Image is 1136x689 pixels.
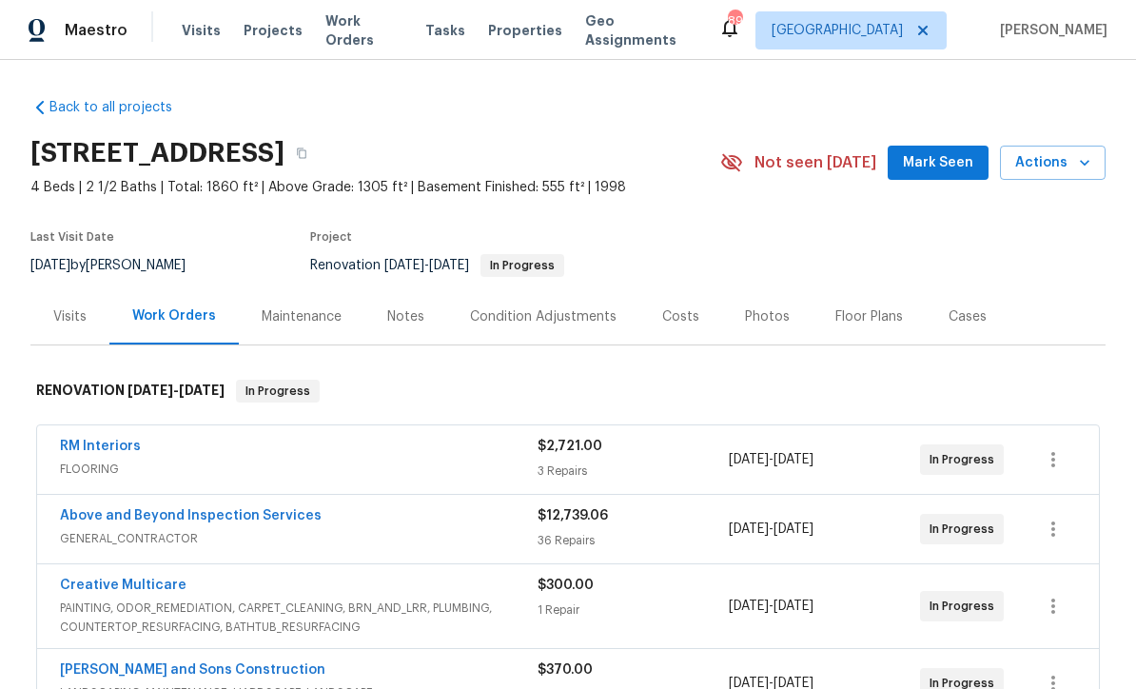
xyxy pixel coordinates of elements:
[774,453,813,466] span: [DATE]
[132,306,216,325] div: Work Orders
[470,307,617,326] div: Condition Adjustments
[60,599,538,637] span: PAINTING, ODOR_REMEDIATION, CARPET_CLEANING, BRN_AND_LRR, PLUMBING, COUNTERTOP_RESURFACING, BATHT...
[774,600,813,613] span: [DATE]
[284,136,319,170] button: Copy Address
[310,259,564,272] span: Renovation
[888,146,989,181] button: Mark Seen
[585,11,695,49] span: Geo Assignments
[1015,151,1090,175] span: Actions
[182,21,221,40] span: Visits
[772,21,903,40] span: [GEOGRAPHIC_DATA]
[425,24,465,37] span: Tasks
[429,259,469,272] span: [DATE]
[384,259,424,272] span: [DATE]
[729,600,769,613] span: [DATE]
[325,11,402,49] span: Work Orders
[60,509,322,522] a: Above and Beyond Inspection Services
[60,579,186,592] a: Creative Multicare
[729,453,769,466] span: [DATE]
[538,579,594,592] span: $300.00
[903,151,973,175] span: Mark Seen
[754,153,876,172] span: Not seen [DATE]
[488,21,562,40] span: Properties
[30,361,1106,422] div: RENOVATION [DATE]-[DATE]In Progress
[538,462,729,481] div: 3 Repairs
[930,597,1002,616] span: In Progress
[60,460,538,479] span: FLOORING
[127,384,173,397] span: [DATE]
[930,450,1002,469] span: In Progress
[238,382,318,401] span: In Progress
[538,531,729,550] div: 36 Repairs
[387,307,424,326] div: Notes
[384,259,469,272] span: -
[482,260,562,271] span: In Progress
[127,384,225,397] span: -
[729,520,813,539] span: -
[30,231,114,243] span: Last Visit Date
[930,520,1002,539] span: In Progress
[36,380,225,403] h6: RENOVATION
[30,144,284,163] h2: [STREET_ADDRESS]
[179,384,225,397] span: [DATE]
[60,529,538,548] span: GENERAL_CONTRACTOR
[30,98,213,117] a: Back to all projects
[53,307,87,326] div: Visits
[1000,146,1106,181] button: Actions
[30,259,70,272] span: [DATE]
[65,21,127,40] span: Maestro
[774,522,813,536] span: [DATE]
[729,522,769,536] span: [DATE]
[662,307,699,326] div: Costs
[538,509,608,522] span: $12,739.06
[244,21,303,40] span: Projects
[949,307,987,326] div: Cases
[262,307,342,326] div: Maintenance
[992,21,1107,40] span: [PERSON_NAME]
[729,597,813,616] span: -
[538,440,602,453] span: $2,721.00
[30,178,720,197] span: 4 Beds | 2 1/2 Baths | Total: 1860 ft² | Above Grade: 1305 ft² | Basement Finished: 555 ft² | 1998
[728,11,741,30] div: 89
[60,663,325,677] a: [PERSON_NAME] and Sons Construction
[538,600,729,620] div: 1 Repair
[729,450,813,469] span: -
[538,663,593,677] span: $370.00
[835,307,903,326] div: Floor Plans
[745,307,790,326] div: Photos
[60,440,141,453] a: RM Interiors
[310,231,352,243] span: Project
[30,254,208,277] div: by [PERSON_NAME]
